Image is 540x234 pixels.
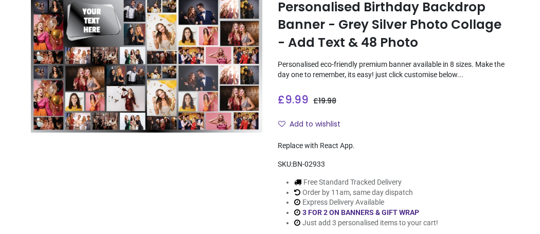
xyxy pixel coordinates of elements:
div: Replace with React App. [278,141,509,151]
span: BN-02933 [293,160,325,168]
li: Just add 3 personalised items to your cart! [294,218,438,228]
span: £ [313,96,336,106]
span: £ [278,92,309,107]
li: Order by 11am, same day dispatch [294,188,438,198]
i: Add to wishlist [278,120,285,128]
span: 19.98 [318,96,336,106]
li: Express Delivery Available [294,197,438,208]
li: Free Standard Tracked Delivery [294,177,438,188]
span: 9.99 [285,92,309,107]
a: 3 FOR 2 ON BANNERS & GIFT WRAP [302,208,419,217]
p: Personalised eco-friendly premium banner available in 8 sizes. Make the day one to remember, its ... [278,60,509,80]
button: Add to wishlistAdd to wishlist [278,116,349,133]
div: SKU: [278,159,509,170]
